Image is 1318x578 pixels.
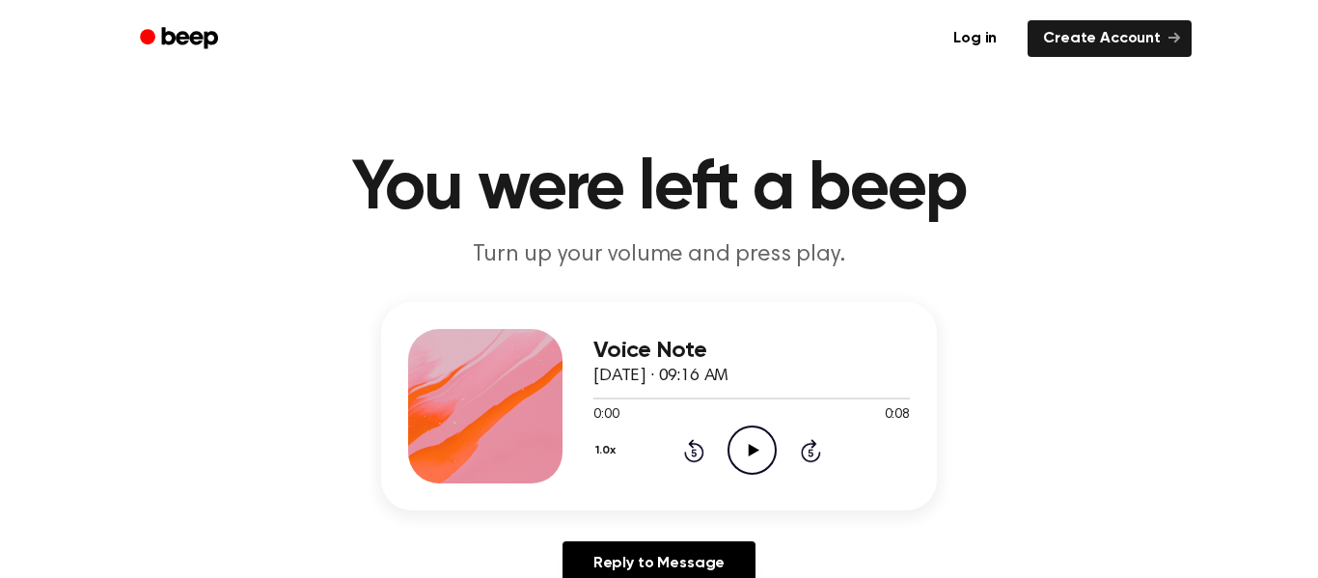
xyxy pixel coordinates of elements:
h3: Voice Note [593,338,910,364]
a: Log in [934,16,1016,61]
h1: You were left a beep [165,154,1153,224]
span: [DATE] · 09:16 AM [593,368,728,385]
span: 0:08 [885,405,910,426]
button: 1.0x [593,434,622,467]
span: 0:00 [593,405,618,426]
a: Create Account [1028,20,1192,57]
p: Turn up your volume and press play. [288,239,1030,271]
a: Beep [126,20,235,58]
